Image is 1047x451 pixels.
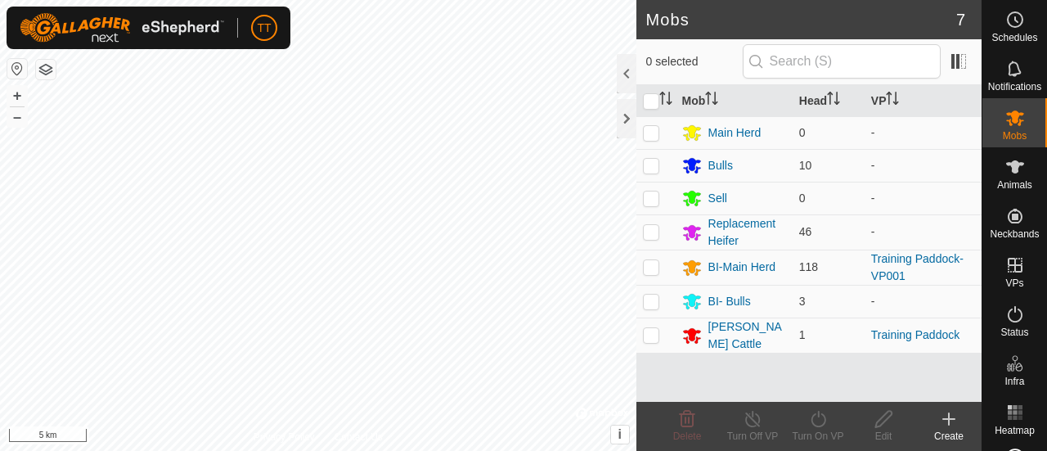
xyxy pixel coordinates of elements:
[997,180,1032,190] span: Animals
[851,429,916,444] div: Edit
[799,159,812,172] span: 10
[871,252,964,282] a: Training Paddock-VP001
[793,85,865,117] th: Head
[254,430,315,444] a: Privacy Policy
[7,86,27,106] button: +
[708,318,786,353] div: [PERSON_NAME] Cattle
[673,431,702,442] span: Delete
[865,182,982,214] td: -
[1005,278,1023,288] span: VPs
[916,429,982,444] div: Create
[743,44,941,79] input: Search (S)
[708,157,733,174] div: Bulls
[708,215,786,250] div: Replacement Heifer
[865,116,982,149] td: -
[988,82,1041,92] span: Notifications
[1003,131,1027,141] span: Mobs
[257,20,271,37] span: TT
[708,259,775,276] div: BI-Main Herd
[36,60,56,79] button: Map Layers
[865,214,982,250] td: -
[799,295,806,308] span: 3
[646,53,743,70] span: 0 selected
[1004,377,1024,386] span: Infra
[871,328,959,341] a: Training Paddock
[720,429,785,444] div: Turn Off VP
[886,94,899,107] p-sorticon: Activate to sort
[334,430,382,444] a: Contact Us
[865,85,982,117] th: VP
[611,426,629,444] button: i
[646,10,956,29] h2: Mobs
[990,229,1039,239] span: Neckbands
[785,429,851,444] div: Turn On VP
[618,427,621,441] span: i
[799,126,806,139] span: 0
[708,293,751,310] div: BI- Bulls
[7,107,27,127] button: –
[20,13,224,43] img: Gallagher Logo
[956,7,965,32] span: 7
[865,285,982,318] td: -
[676,85,793,117] th: Mob
[865,149,982,182] td: -
[799,225,812,238] span: 46
[991,33,1037,43] span: Schedules
[659,94,672,107] p-sorticon: Activate to sort
[995,426,1035,435] span: Heatmap
[705,94,718,107] p-sorticon: Activate to sort
[799,260,818,273] span: 118
[799,192,806,205] span: 0
[1000,327,1028,337] span: Status
[708,190,727,207] div: Sell
[827,94,840,107] p-sorticon: Activate to sort
[708,124,762,142] div: Main Herd
[7,59,27,79] button: Reset Map
[799,328,806,341] span: 1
